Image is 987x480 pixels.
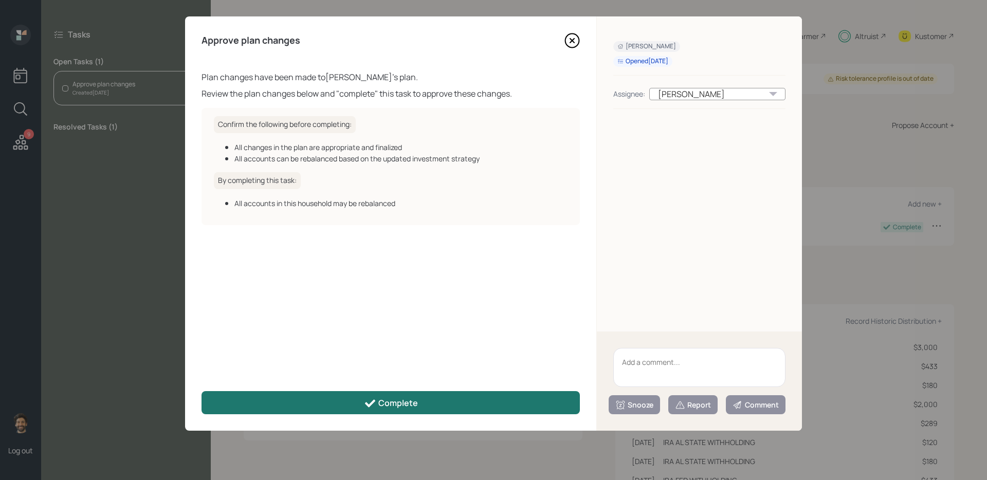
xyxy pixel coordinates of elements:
[202,391,580,414] button: Complete
[364,397,418,410] div: Complete
[202,71,580,83] div: Plan changes have been made to [PERSON_NAME] 's plan.
[234,198,568,209] div: All accounts in this household may be rebalanced
[733,400,779,410] div: Comment
[617,57,668,66] div: Opened [DATE]
[613,88,645,99] div: Assignee:
[668,395,718,414] button: Report
[615,400,653,410] div: Snooze
[234,142,568,153] div: All changes in the plan are appropriate and finalized
[214,172,301,189] h6: By completing this task:
[202,87,580,100] div: Review the plan changes below and "complete" this task to approve these changes.
[675,400,711,410] div: Report
[726,395,785,414] button: Comment
[617,42,676,51] div: [PERSON_NAME]
[214,116,356,133] h6: Confirm the following before completing:
[202,35,300,46] h4: Approve plan changes
[609,395,660,414] button: Snooze
[234,153,568,164] div: All accounts can be rebalanced based on the updated investment strategy
[649,88,785,100] div: [PERSON_NAME]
